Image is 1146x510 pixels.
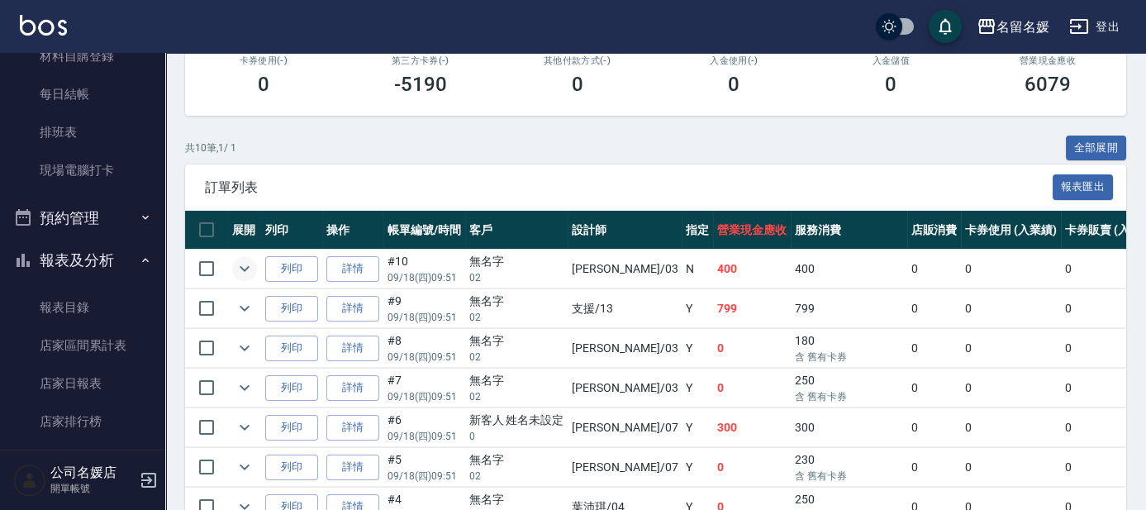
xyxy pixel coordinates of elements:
[907,211,962,250] th: 店販消費
[261,211,322,250] th: 列印
[7,326,159,365] a: 店家區間累計表
[713,289,791,328] td: 799
[232,415,257,440] button: expand row
[465,211,568,250] th: 客戶
[713,329,791,368] td: 0
[50,481,135,496] p: 開單帳號
[383,448,465,487] td: #5
[1025,73,1071,96] h3: 6079
[791,289,906,328] td: 799
[388,350,461,365] p: 09/18 (四) 09:51
[326,336,379,361] a: 詳情
[469,310,564,325] p: 02
[989,55,1106,66] h2: 營業現金應收
[469,389,564,404] p: 02
[7,403,159,441] a: 店家排行榜
[568,329,682,368] td: [PERSON_NAME] /03
[265,336,318,361] button: 列印
[469,270,564,285] p: 02
[383,408,465,447] td: #6
[13,464,46,497] img: Person
[7,365,159,403] a: 店家日報表
[907,448,962,487] td: 0
[568,369,682,408] td: [PERSON_NAME] /03
[7,441,159,479] a: 互助日報表
[682,211,713,250] th: 指定
[469,469,564,484] p: 02
[907,289,962,328] td: 0
[961,448,1061,487] td: 0
[388,429,461,444] p: 09/18 (四) 09:51
[469,332,564,350] div: 無名字
[7,113,159,151] a: 排班表
[326,415,379,441] a: 詳情
[996,17,1049,37] div: 名留名媛
[568,250,682,288] td: [PERSON_NAME] /03
[791,329,906,368] td: 180
[713,369,791,408] td: 0
[713,211,791,250] th: 營業現金應收
[469,412,564,429] div: 新客人 姓名未設定
[961,329,1061,368] td: 0
[326,375,379,401] a: 詳情
[469,491,564,508] div: 無名字
[232,256,257,281] button: expand row
[568,448,682,487] td: [PERSON_NAME] /07
[50,465,135,481] h5: 公司名媛店
[7,151,159,189] a: 現場電腦打卡
[961,289,1061,328] td: 0
[675,55,792,66] h2: 入金使用(-)
[383,329,465,368] td: #8
[265,415,318,441] button: 列印
[7,75,159,113] a: 每日結帳
[388,469,461,484] p: 09/18 (四) 09:51
[232,455,257,479] button: expand row
[728,73,739,96] h3: 0
[394,73,447,96] h3: -5190
[907,408,962,447] td: 0
[885,73,896,96] h3: 0
[383,369,465,408] td: #7
[682,408,713,447] td: Y
[265,455,318,480] button: 列印
[1053,174,1114,200] button: 報表匯出
[232,336,257,360] button: expand row
[682,329,713,368] td: Y
[362,55,479,66] h2: 第三方卡券(-)
[388,270,461,285] p: 09/18 (四) 09:51
[795,350,902,365] p: 含 舊有卡券
[383,211,465,250] th: 帳單編號/時間
[258,73,269,96] h3: 0
[795,469,902,484] p: 含 舊有卡券
[682,250,713,288] td: N
[832,55,949,66] h2: 入金儲值
[713,250,791,288] td: 400
[383,289,465,328] td: #9
[961,250,1061,288] td: 0
[469,429,564,444] p: 0
[265,256,318,282] button: 列印
[326,256,379,282] a: 詳情
[568,211,682,250] th: 設計師
[232,296,257,321] button: expand row
[185,141,236,155] p: 共 10 筆, 1 / 1
[907,369,962,408] td: 0
[20,15,67,36] img: Logo
[265,375,318,401] button: 列印
[326,455,379,480] a: 詳情
[7,197,159,240] button: 預約管理
[469,350,564,365] p: 02
[682,289,713,328] td: Y
[907,329,962,368] td: 0
[961,211,1061,250] th: 卡券使用 (入業績)
[322,211,383,250] th: 操作
[568,408,682,447] td: [PERSON_NAME] /07
[388,310,461,325] p: 09/18 (四) 09:51
[7,37,159,75] a: 材料自購登錄
[469,451,564,469] div: 無名字
[791,211,906,250] th: 服務消費
[228,211,261,250] th: 展開
[961,408,1061,447] td: 0
[961,369,1061,408] td: 0
[682,448,713,487] td: Y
